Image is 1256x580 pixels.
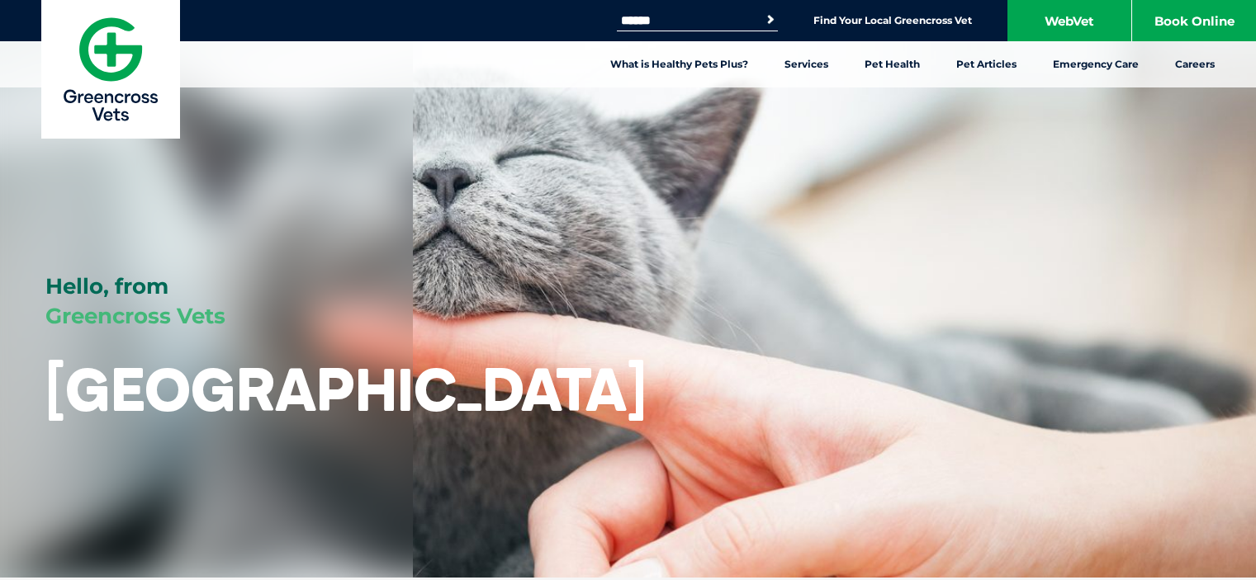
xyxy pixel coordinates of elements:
a: Careers [1157,41,1233,87]
a: What is Healthy Pets Plus? [592,41,766,87]
span: Greencross Vets [45,303,225,329]
span: Hello, from [45,273,168,299]
a: Pet Articles [938,41,1035,87]
a: Pet Health [846,41,938,87]
a: Services [766,41,846,87]
a: Emergency Care [1035,41,1157,87]
a: Find Your Local Greencross Vet [813,14,972,27]
button: Search [762,12,779,28]
h1: [GEOGRAPHIC_DATA] [45,356,647,422]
